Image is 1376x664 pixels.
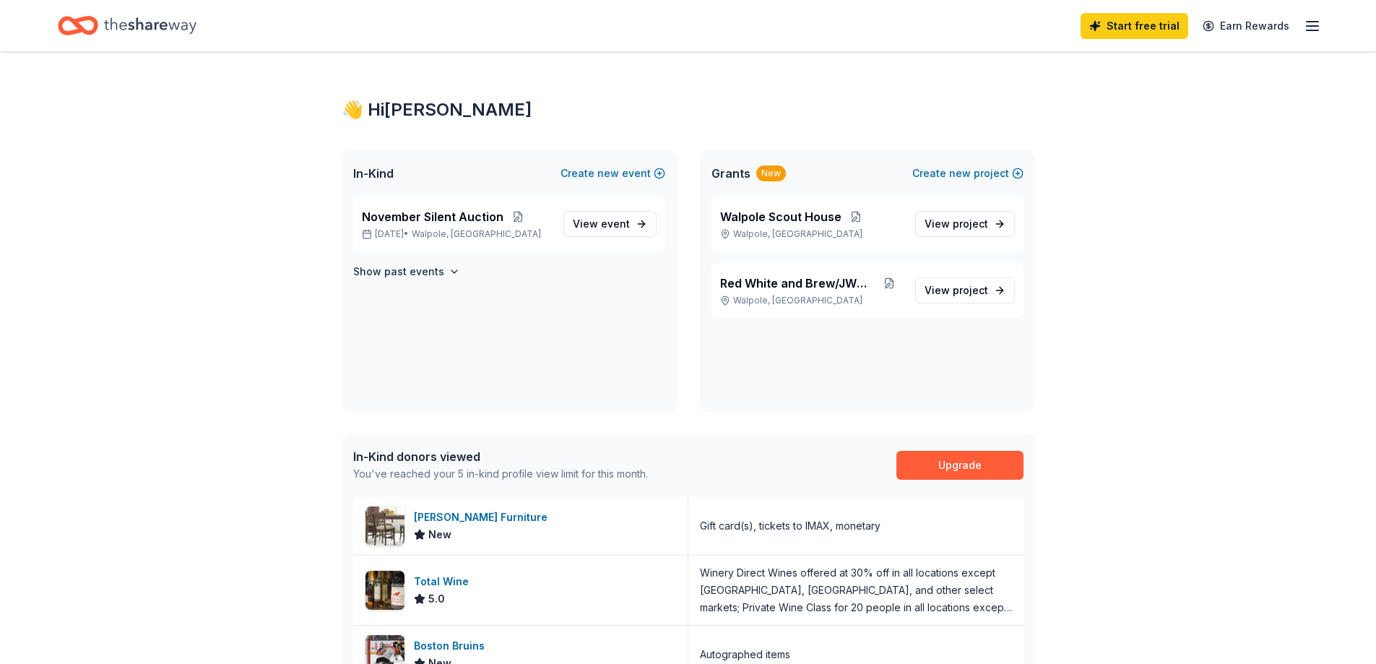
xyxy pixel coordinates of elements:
div: Winery Direct Wines offered at 30% off in all locations except [GEOGRAPHIC_DATA], [GEOGRAPHIC_DAT... [700,564,1012,616]
div: New [756,165,786,181]
div: 👋 Hi [PERSON_NAME] [342,98,1035,121]
p: Walpole, [GEOGRAPHIC_DATA] [720,295,904,306]
div: Boston Bruins [414,637,490,655]
div: [PERSON_NAME] Furniture [414,509,553,526]
div: Gift card(s), tickets to IMAX, monetary [700,517,880,535]
span: View [925,282,988,299]
span: project [953,217,988,230]
div: In-Kind donors viewed [353,448,648,465]
img: Image for Jordan's Furniture [365,506,404,546]
span: Red White and Brew/JWCW [720,275,875,292]
p: Walpole, [GEOGRAPHIC_DATA] [720,228,904,240]
span: New [428,526,451,543]
p: [DATE] • [362,228,552,240]
div: Total Wine [414,573,475,590]
a: Home [58,9,196,43]
span: new [949,165,971,182]
span: project [953,284,988,296]
a: View project [915,211,1015,237]
span: In-Kind [353,165,394,182]
span: November Silent Auction [362,208,503,225]
div: Autographed items [700,646,790,663]
h4: Show past events [353,263,444,280]
span: View [573,215,630,233]
button: Show past events [353,263,460,280]
span: event [601,217,630,230]
span: 5.0 [428,590,445,608]
span: Walpole Scout House [720,208,841,225]
a: View project [915,277,1015,303]
span: View [925,215,988,233]
span: new [597,165,619,182]
a: Earn Rewards [1194,13,1298,39]
button: Createnewproject [912,165,1024,182]
button: Createnewevent [561,165,665,182]
span: Grants [711,165,750,182]
a: View event [563,211,657,237]
a: Upgrade [896,451,1024,480]
span: Walpole, [GEOGRAPHIC_DATA] [412,228,541,240]
div: You've reached your 5 in-kind profile view limit for this month. [353,465,648,483]
img: Image for Total Wine [365,571,404,610]
a: Start free trial [1081,13,1188,39]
